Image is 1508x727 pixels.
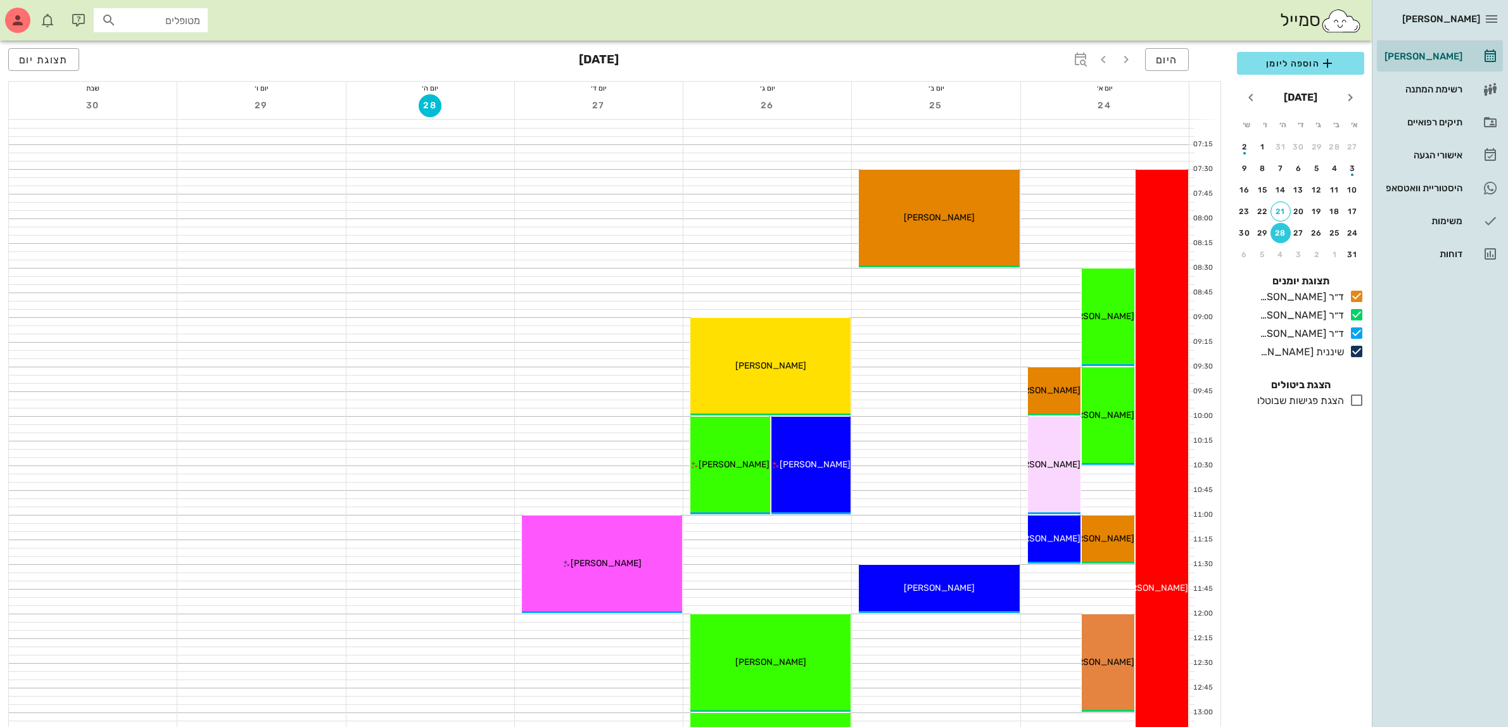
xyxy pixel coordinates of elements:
button: 6 [1289,158,1309,179]
div: תיקים רפואיים [1382,117,1462,127]
div: היסטוריית וואטסאפ [1382,183,1462,193]
div: 6 [1289,164,1309,173]
div: 12:15 [1189,633,1215,644]
div: 08:30 [1189,263,1215,274]
div: 28 [1270,229,1291,237]
div: יום ג׳ [683,82,851,94]
span: 29 [250,100,273,111]
a: היסטוריית וואטסאפ [1377,173,1503,203]
th: ב׳ [1328,114,1345,136]
button: [DATE] [1279,85,1322,110]
div: 10:30 [1189,460,1215,471]
button: 3 [1343,158,1363,179]
div: 26 [1307,229,1327,237]
div: יום ב׳ [852,82,1020,94]
th: ד׳ [1292,114,1308,136]
div: אישורי הגעה [1382,150,1462,160]
button: 30 [1234,223,1255,243]
span: 30 [82,100,105,111]
span: 27 [588,100,611,111]
span: [PERSON_NAME] [780,459,851,470]
div: יום ו׳ [177,82,345,94]
div: 8 [1253,164,1273,173]
div: שיננית [PERSON_NAME] [1255,345,1344,360]
button: 13 [1289,180,1309,200]
button: 17 [1343,201,1363,222]
button: חודש הבא [1239,86,1262,109]
div: 13:00 [1189,707,1215,718]
button: 6 [1234,244,1255,265]
button: חודש שעבר [1339,86,1362,109]
div: 4 [1325,164,1345,173]
div: 29 [1307,142,1327,151]
button: 10 [1343,180,1363,200]
button: 3 [1289,244,1309,265]
div: 08:00 [1189,213,1215,224]
a: משימות [1377,206,1503,236]
div: שבת [9,82,177,94]
button: 29 [1253,223,1273,243]
button: 18 [1325,201,1345,222]
button: 25 [925,94,947,117]
span: [PERSON_NAME] [1063,533,1134,544]
span: 24 [1093,100,1116,111]
div: 10 [1343,186,1363,194]
button: 26 [756,94,779,117]
div: 16 [1234,186,1255,194]
div: 1 [1253,142,1273,151]
div: 11:00 [1189,510,1215,521]
button: 8 [1253,158,1273,179]
button: 2 [1234,137,1255,157]
span: תצוגת יום [19,54,68,66]
a: דוחות [1377,239,1503,269]
div: ד״ר [PERSON_NAME] [1255,326,1344,341]
span: [PERSON_NAME] [699,459,770,470]
button: 24 [1093,94,1116,117]
div: 4 [1270,250,1291,259]
div: 27 [1343,142,1363,151]
div: 7 [1270,164,1291,173]
button: 4 [1270,244,1291,265]
button: 9 [1234,158,1255,179]
div: רשימת המתנה [1382,84,1462,94]
th: ש׳ [1238,114,1255,136]
button: 27 [1289,223,1309,243]
button: 19 [1307,201,1327,222]
button: 20 [1289,201,1309,222]
div: 9 [1234,164,1255,173]
div: 15 [1253,186,1273,194]
div: 07:45 [1189,189,1215,199]
div: 08:45 [1189,288,1215,298]
div: 5 [1253,250,1273,259]
th: ו׳ [1256,114,1272,136]
h4: הצגת ביטולים [1237,377,1364,393]
button: 16 [1234,180,1255,200]
img: SmileCloud logo [1321,8,1362,34]
button: 12 [1307,180,1327,200]
button: 5 [1253,244,1273,265]
span: [PERSON_NAME] [1063,657,1134,667]
button: 29 [250,94,273,117]
button: תצוגת יום [8,48,79,71]
span: תג [37,10,45,18]
h4: תצוגת יומנים [1237,274,1364,289]
button: 23 [1234,201,1255,222]
button: 31 [1343,244,1363,265]
div: 11:45 [1189,584,1215,595]
div: 30 [1289,142,1309,151]
div: 11 [1325,186,1345,194]
div: 31 [1270,142,1291,151]
div: 25 [1325,229,1345,237]
span: [PERSON_NAME] [1117,583,1188,593]
div: ד״ר [PERSON_NAME] [1255,289,1344,305]
div: 13 [1289,186,1309,194]
div: 20 [1289,207,1309,216]
button: 27 [1343,137,1363,157]
span: [PERSON_NAME] [904,212,975,223]
button: 29 [1307,137,1327,157]
span: 28 [419,100,441,111]
a: רשימת המתנה [1377,74,1503,104]
div: 28 [1325,142,1345,151]
button: 2 [1307,244,1327,265]
div: 12:45 [1189,683,1215,693]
